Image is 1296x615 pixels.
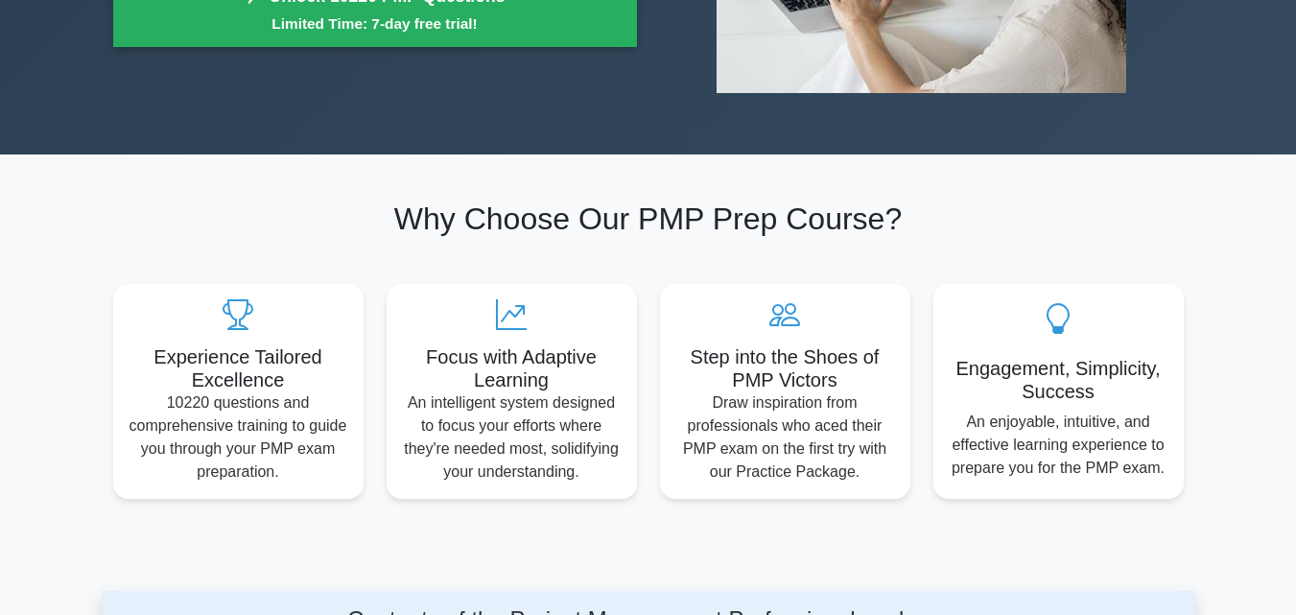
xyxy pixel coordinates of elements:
h2: Why Choose Our PMP Prep Course? [113,201,1184,237]
p: 10220 questions and comprehensive training to guide you through your PMP exam preparation. [129,391,348,484]
h5: Engagement, Simplicity, Success [949,357,1168,403]
p: An intelligent system designed to focus your efforts where they're needed most, solidifying your ... [402,391,622,484]
p: Draw inspiration from professionals who aced their PMP exam on the first try with our Practice Pa... [675,391,895,484]
h5: Focus with Adaptive Learning [402,345,622,391]
small: Limited Time: 7-day free trial! [137,12,613,35]
h5: Experience Tailored Excellence [129,345,348,391]
p: An enjoyable, intuitive, and effective learning experience to prepare you for the PMP exam. [949,411,1168,480]
h5: Step into the Shoes of PMP Victors [675,345,895,391]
